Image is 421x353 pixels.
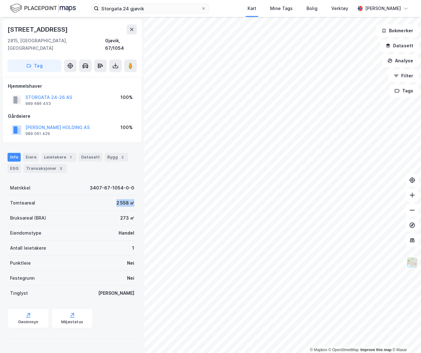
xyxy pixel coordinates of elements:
div: 2815, [GEOGRAPHIC_DATA], [GEOGRAPHIC_DATA] [8,37,105,52]
div: Nei [127,259,134,267]
div: 100% [120,124,133,131]
div: 1 [67,154,74,160]
div: Kart [248,5,256,12]
div: Bolig [306,5,317,12]
button: Bokmerker [376,24,418,37]
button: Analyse [382,55,418,67]
div: 2 [119,154,125,160]
button: Datasett [380,39,418,52]
div: 3 [58,165,64,172]
button: Tags [389,85,418,97]
div: Transaksjoner [24,164,67,173]
div: Geoinnsyn [18,319,39,324]
div: ESG [8,164,21,173]
div: Nei [127,274,134,282]
div: Miljøstatus [61,319,83,324]
div: 100% [120,94,133,101]
a: Improve this map [360,348,392,352]
div: Verktøy [331,5,348,12]
div: 989 686 453 [25,101,51,106]
div: [PERSON_NAME] [98,289,134,297]
div: Eiendomstype [10,229,41,237]
div: Gjøvik, 67/1054 [105,37,137,52]
div: Tinglyst [10,289,28,297]
a: OpenStreetMap [328,348,359,352]
div: 1 [132,244,134,252]
div: Punktleie [10,259,31,267]
div: Handel [119,229,134,237]
div: Datasett [79,153,102,162]
div: Mine Tags [270,5,293,12]
div: 3407-67-1054-0-0 [90,184,134,192]
img: logo.f888ab2527a4732fd821a326f86c7f29.svg [10,3,76,14]
div: 273 ㎡ [120,214,134,222]
div: [PERSON_NAME] [365,5,401,12]
iframe: Chat Widget [390,323,421,353]
div: Leietakere [41,153,76,162]
input: Søk på adresse, matrikkel, gårdeiere, leietakere eller personer [99,4,201,13]
div: 989 061 429 [25,131,50,136]
button: Tag [8,60,61,72]
div: Bygg [105,153,128,162]
div: 2 558 ㎡ [116,199,134,207]
div: Info [8,153,21,162]
div: Bruksareal (BRA) [10,214,46,222]
div: Matrikkel [10,184,30,192]
div: Gårdeiere [8,112,136,120]
a: Mapbox [310,348,327,352]
div: [STREET_ADDRESS] [8,24,69,34]
div: Festegrunn [10,274,35,282]
div: Antall leietakere [10,244,46,252]
div: Eiere [23,153,39,162]
img: Z [406,257,418,269]
div: Tomteareal [10,199,35,207]
div: Hjemmelshaver [8,82,136,90]
button: Filter [388,70,418,82]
